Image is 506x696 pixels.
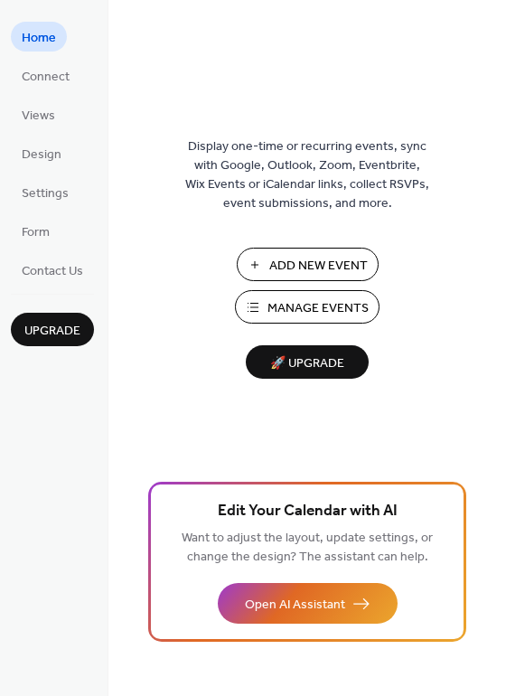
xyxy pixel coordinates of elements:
[182,526,433,569] span: Want to adjust the layout, update settings, or change the design? The assistant can help.
[218,583,398,624] button: Open AI Assistant
[185,137,429,213] span: Display one-time or recurring events, sync with Google, Outlook, Zoom, Eventbrite, Wix Events or ...
[257,352,358,376] span: 🚀 Upgrade
[11,177,80,207] a: Settings
[22,68,70,87] span: Connect
[235,290,379,324] button: Manage Events
[11,138,72,168] a: Design
[11,22,67,52] a: Home
[11,61,80,90] a: Connect
[267,299,369,318] span: Manage Events
[237,248,379,281] button: Add New Event
[22,262,83,281] span: Contact Us
[11,313,94,346] button: Upgrade
[24,322,80,341] span: Upgrade
[22,29,56,48] span: Home
[22,184,69,203] span: Settings
[11,99,66,129] a: Views
[11,255,94,285] a: Contact Us
[22,146,61,165] span: Design
[22,223,50,242] span: Form
[22,107,55,126] span: Views
[269,257,368,276] span: Add New Event
[245,596,345,615] span: Open AI Assistant
[246,345,369,379] button: 🚀 Upgrade
[11,216,61,246] a: Form
[218,499,398,524] span: Edit Your Calendar with AI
